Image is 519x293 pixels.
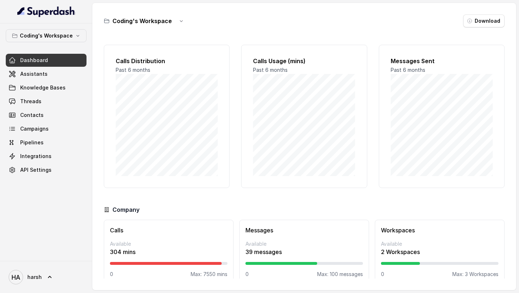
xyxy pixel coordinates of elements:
p: 39 messages [245,248,363,256]
a: harsh [6,267,86,287]
span: API Settings [20,166,52,174]
text: HA [12,274,20,281]
a: Dashboard [6,54,86,67]
h3: Calls [110,226,227,235]
h3: Workspaces [381,226,498,235]
span: Past 6 months [253,67,288,73]
a: Contacts [6,109,86,122]
span: Contacts [20,111,44,119]
a: Pipelines [6,136,86,149]
span: Assistants [20,70,48,78]
h3: Company [112,205,139,214]
span: Past 6 months [116,67,150,73]
a: Knowledge Bases [6,81,86,94]
h2: Calls Usage (mins) [253,57,355,65]
p: Max: 7550 mins [191,271,227,278]
h2: Messages Sent [391,57,493,65]
span: Dashboard [20,57,48,64]
p: Available [381,240,498,248]
p: Available [110,240,227,248]
a: Integrations [6,150,86,163]
button: Download [463,14,505,27]
span: Pipelines [20,139,44,146]
a: Threads [6,95,86,108]
a: API Settings [6,163,86,176]
a: Campaigns [6,122,86,135]
p: 0 [381,271,384,278]
img: light.svg [17,6,75,17]
span: Past 6 months [391,67,425,73]
h3: Messages [245,226,363,235]
span: Threads [20,98,41,105]
h3: Coding's Workspace [112,17,172,25]
span: Campaigns [20,125,49,132]
span: Integrations [20,153,52,160]
p: 2 Workspaces [381,248,498,256]
p: 0 [110,271,113,278]
span: harsh [27,274,42,281]
span: Knowledge Bases [20,84,66,91]
h2: Calls Distribution [116,57,218,65]
p: Max: 3 Workspaces [452,271,498,278]
p: Max: 100 messages [317,271,363,278]
p: 304 mins [110,248,227,256]
p: 0 [245,271,249,278]
a: Assistants [6,67,86,80]
button: Coding's Workspace [6,29,86,42]
p: Coding's Workspace [20,31,73,40]
p: Available [245,240,363,248]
